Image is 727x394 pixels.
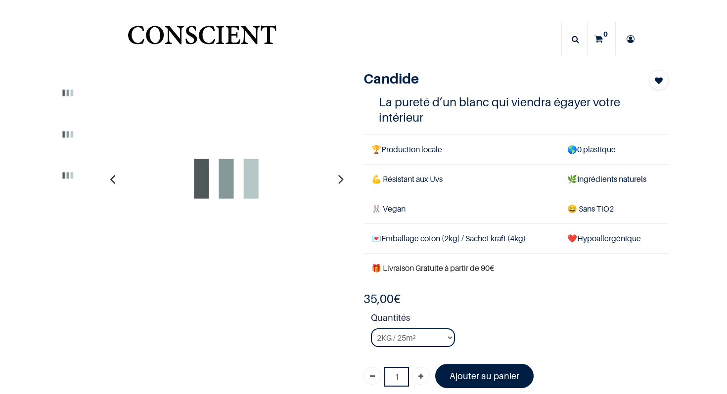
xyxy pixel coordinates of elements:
b: € [363,292,401,306]
a: Ajouter [412,367,430,385]
img: Product image [50,158,86,193]
td: ❤️Hypoallergénique [559,224,669,254]
img: Product image [50,75,86,111]
td: ans TiO2 [559,194,669,223]
a: Ajouter au panier [435,364,534,388]
font: Ajouter au panier [450,371,519,381]
td: Emballage coton (2kg) / Sachet kraft (4kg) [363,224,559,254]
sup: 0 [601,29,610,39]
h1: Candide [363,70,623,87]
a: 0 [588,22,615,56]
strong: Quantités [371,311,669,328]
span: 💪 Résistant aux Uvs [371,174,443,184]
img: Product image [118,70,335,288]
span: Add to wishlist [655,75,663,87]
span: 🏆 [371,144,381,154]
span: 🌎 [567,144,577,154]
img: Product image [50,116,86,152]
span: 35,00 [363,292,394,306]
td: 0 plastique [559,134,669,164]
td: Ingrédients naturels [559,164,669,194]
td: Production locale [363,134,559,164]
a: Supprimer [363,367,381,385]
img: Conscient [126,20,278,59]
font: 🎁 Livraison Gratuite à partir de 90€ [371,263,494,273]
a: Logo of Conscient [126,20,278,59]
span: 🌿 [567,174,577,184]
button: Add to wishlist [649,70,669,90]
h4: La pureté d’un blanc qui viendra égayer votre intérieur [379,94,653,125]
span: 💌 [371,233,381,243]
span: 😄 S [567,204,583,214]
span: 🐰 Vegan [371,204,406,214]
